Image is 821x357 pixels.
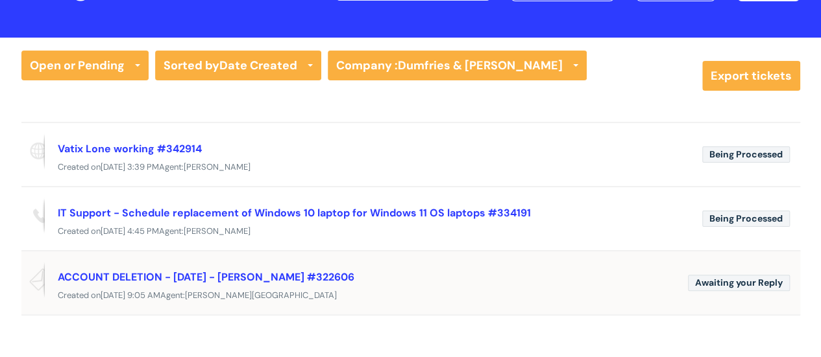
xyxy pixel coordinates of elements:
span: Reported via portal [21,133,45,170]
a: Vatix Lone working #342914 [58,142,202,155]
a: Open or Pending [21,51,149,80]
span: [DATE] 4:45 PM [101,225,159,236]
span: [DATE] 3:39 PM [101,161,159,172]
a: ACCOUNT DELETION - [DATE] - [PERSON_NAME] #322606 [58,270,354,284]
span: Awaiting your Reply [688,275,790,291]
span: Reported via email [21,262,45,298]
span: [PERSON_NAME][GEOGRAPHIC_DATA] [185,290,337,301]
b: Date Created [219,58,297,73]
span: [PERSON_NAME] [184,225,251,236]
div: Created on Agent: [21,159,800,176]
span: Reported via phone [21,198,45,234]
a: Company :Dumfries & [PERSON_NAME] [328,51,587,80]
strong: Dumfries & [PERSON_NAME] [398,58,563,73]
div: Created on Agent: [21,288,800,304]
span: [PERSON_NAME] [184,161,251,172]
a: Sorted byDate Created [155,51,321,80]
div: Created on Agent: [21,224,800,240]
a: IT Support - Schedule replacement of Windows 10 laptop for Windows 11 OS laptops #334191 [58,206,531,220]
span: [DATE] 9:05 AM [101,290,160,301]
a: Export tickets [702,61,800,91]
span: Being Processed [702,146,790,163]
span: Being Processed [702,211,790,227]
